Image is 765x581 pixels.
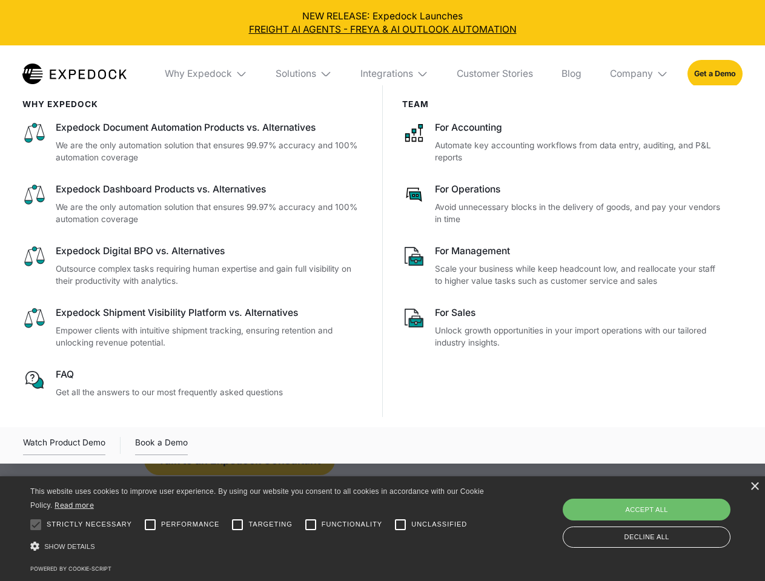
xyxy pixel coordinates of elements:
p: Unlock growth opportunities in your import operations with our tailored industry insights. [435,324,723,349]
span: Unclassified [411,519,467,530]
div: FAQ [56,368,363,381]
p: Outsource complex tasks requiring human expertise and gain full visibility on their productivity ... [56,263,363,287]
div: Watch Product Demo [23,436,105,455]
a: FREIGHT AI AGENTS - FREYA & AI OUTLOOK AUTOMATION [10,23,756,36]
div: Show details [30,539,488,555]
p: We are the only automation solution that ensures 99.97% accuracy and 100% automation coverage [56,139,363,164]
div: Expedock Dashboard Products vs. Alternatives [56,183,363,196]
div: Solutions [276,68,316,80]
div: For Operations [435,183,723,196]
a: open lightbox [23,436,105,455]
a: For AccountingAutomate key accounting workflows from data entry, auditing, and P&L reports [402,121,724,164]
p: Automate key accounting workflows from data entry, auditing, and P&L reports [435,139,723,164]
a: Read more [55,501,94,510]
a: FAQGet all the answers to our most frequently asked questions [22,368,363,398]
p: Avoid unnecessary blocks in the delivery of goods, and pay your vendors in time [435,201,723,226]
p: We are the only automation solution that ensures 99.97% accuracy and 100% automation coverage [56,201,363,226]
a: Expedock Dashboard Products vs. AlternativesWe are the only automation solution that ensures 99.9... [22,183,363,226]
div: Solutions [267,45,342,102]
a: Powered by cookie-script [30,565,111,572]
div: Company [610,68,653,80]
a: Expedock Shipment Visibility Platform vs. AlternativesEmpower clients with intuitive shipment tra... [22,306,363,349]
a: Expedock Document Automation Products vs. AlternativesWe are the only automation solution that en... [22,121,363,164]
span: This website uses cookies to improve user experience. By using our website you consent to all coo... [30,487,484,510]
div: Integrations [351,45,438,102]
div: NEW RELEASE: Expedock Launches [10,10,756,36]
span: Strictly necessary [47,519,132,530]
div: Expedock Shipment Visibility Platform vs. Alternatives [56,306,363,320]
div: Why Expedock [155,45,257,102]
div: For Accounting [435,121,723,134]
p: Empower clients with intuitive shipment tracking, ensuring retention and unlocking revenue potent... [56,324,363,349]
span: Targeting [248,519,292,530]
div: Expedock Document Automation Products vs. Alternatives [56,121,363,134]
div: For Sales [435,306,723,320]
div: For Management [435,245,723,258]
a: Blog [552,45,591,102]
a: For ManagementScale your business while keep headcount low, and reallocate your staff to higher v... [402,245,724,287]
div: Team [402,99,724,109]
iframe: Chat Widget [563,450,765,581]
div: Why Expedock [165,68,232,80]
div: Expedock Digital BPO vs. Alternatives [56,245,363,258]
p: Scale your business while keep headcount low, and reallocate your staff to higher value tasks suc... [435,263,723,287]
a: Book a Demo [135,436,188,455]
div: WHy Expedock [22,99,363,109]
a: Customer Stories [447,45,542,102]
a: For OperationsAvoid unnecessary blocks in the delivery of goods, and pay your vendors in time [402,183,724,226]
a: For SalesUnlock growth opportunities in your import operations with our tailored industry insights. [402,306,724,349]
p: Get all the answers to our most frequently asked questions [56,386,363,399]
div: Company [600,45,678,102]
a: Get a Demo [687,60,743,87]
a: Expedock Digital BPO vs. AlternativesOutsource complex tasks requiring human expertise and gain f... [22,245,363,287]
span: Show details [44,543,95,550]
span: Performance [161,519,220,530]
span: Functionality [322,519,382,530]
div: Integrations [360,68,413,80]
